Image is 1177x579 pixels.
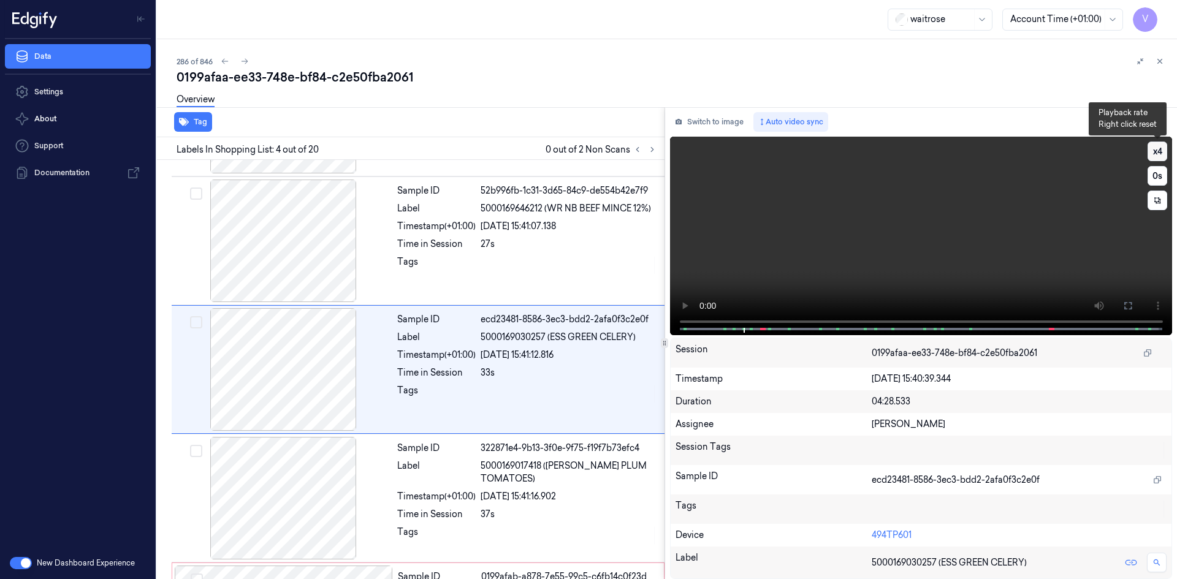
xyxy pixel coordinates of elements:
button: Switch to image [670,112,748,132]
div: Label [397,202,476,215]
div: [DATE] 15:40:39.344 [872,373,1167,385]
div: 33s [481,366,657,379]
div: Device [676,529,872,542]
div: [DATE] 15:41:12.816 [481,349,657,361]
div: 494TP601 [872,529,1167,542]
div: 322871e4-9b13-3f0e-9f75-f19f7b73efc4 [481,442,657,455]
span: Labels In Shopping List: 4 out of 20 [177,143,319,156]
button: Toggle Navigation [131,9,151,29]
a: Documentation [5,161,151,185]
a: Support [5,134,151,158]
div: Tags [397,526,476,545]
div: Session [676,343,872,363]
div: 37s [481,508,657,521]
a: Data [5,44,151,69]
span: 0199afaa-ee33-748e-bf84-c2e50fba2061 [872,347,1037,360]
button: Select row [190,316,202,328]
span: 0 out of 2 Non Scans [546,142,660,157]
div: [PERSON_NAME] [872,418,1167,431]
div: ecd23481-8586-3ec3-bdd2-2afa0f3c2e0f [481,313,657,326]
div: Time in Session [397,508,476,521]
div: Label [397,331,476,344]
button: Tag [174,112,212,132]
div: Tags [676,499,872,519]
span: 5000169646212 (WR NB BEEF MINCE 12%) [481,202,651,215]
span: 5000169017418 ([PERSON_NAME] PLUM TOMATOES) [481,460,657,485]
a: Settings [5,80,151,104]
div: Sample ID [397,184,476,197]
div: Label [676,551,872,573]
span: 5000169030257 (ESS GREEN CELERY) [481,331,636,344]
div: Tags [397,384,476,404]
div: Sample ID [397,442,476,455]
div: Timestamp (+01:00) [397,220,476,233]
div: Sample ID [676,470,872,490]
div: [DATE] 15:41:16.902 [481,490,657,503]
button: Select row [190,445,202,457]
button: V [1133,7,1157,32]
div: Session Tags [676,441,872,460]
div: [DATE] 15:41:07.138 [481,220,657,233]
button: x4 [1148,142,1167,161]
button: Auto video sync [753,112,828,132]
div: Time in Session [397,366,476,379]
button: About [5,107,151,131]
button: 0s [1148,166,1167,186]
span: 286 of 846 [177,56,213,67]
span: 5000169030257 (ESS GREEN CELERY) [872,556,1027,569]
div: Duration [676,395,872,408]
div: Timestamp (+01:00) [397,349,476,361]
div: Time in Session [397,238,476,251]
div: 52b996fb-1c31-3d65-84c9-de554b42e7f9 [481,184,657,197]
div: Label [397,460,476,485]
div: 0199afaa-ee33-748e-bf84-c2e50fba2061 [177,69,1167,86]
div: Timestamp (+01:00) [397,490,476,503]
div: 04:28.533 [872,395,1167,408]
a: Overview [177,93,215,107]
span: ecd23481-8586-3ec3-bdd2-2afa0f3c2e0f [872,474,1040,486]
button: Select row [190,187,202,200]
div: Tags [397,255,476,275]
div: 27s [481,238,657,251]
div: Assignee [676,418,872,431]
div: Sample ID [397,313,476,326]
div: Timestamp [676,373,872,385]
